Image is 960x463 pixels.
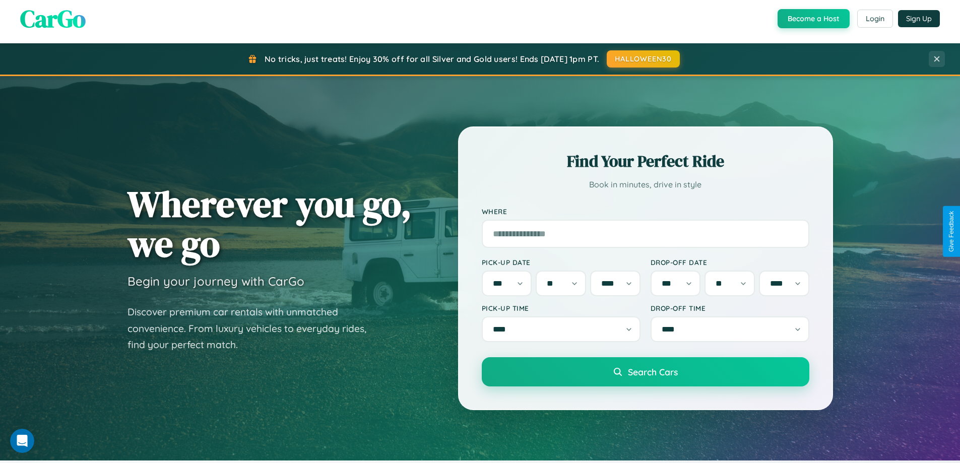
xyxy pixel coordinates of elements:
label: Pick-up Time [482,304,641,312]
button: Become a Host [778,9,850,28]
button: HALLOWEEN30 [607,50,680,68]
label: Pick-up Date [482,258,641,267]
p: Discover premium car rentals with unmatched convenience. From luxury vehicles to everyday rides, ... [127,304,379,353]
button: Login [857,10,893,28]
p: Book in minutes, drive in style [482,177,809,192]
label: Drop-off Time [651,304,809,312]
span: CarGo [20,2,86,35]
label: Where [482,207,809,216]
label: Drop-off Date [651,258,809,267]
span: Search Cars [628,366,678,377]
iframe: Intercom live chat [10,429,34,453]
h2: Find Your Perfect Ride [482,150,809,172]
h1: Wherever you go, we go [127,184,412,263]
button: Search Cars [482,357,809,386]
button: Sign Up [898,10,940,27]
span: No tricks, just treats! Enjoy 30% off for all Silver and Gold users! Ends [DATE] 1pm PT. [265,54,599,64]
h3: Begin your journey with CarGo [127,274,304,289]
div: Give Feedback [948,211,955,252]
